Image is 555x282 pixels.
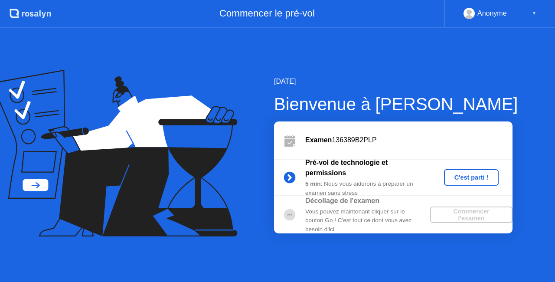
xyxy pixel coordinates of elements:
[305,207,430,234] div: Vous pouvez maintenant cliquer sur le bouton Go ! C'est tout ce dont vous avez besoin d'ici
[305,180,321,187] b: 5 min
[305,135,513,145] div: 136389B2PLP
[477,8,507,19] div: Anonyme
[305,180,430,197] div: : Nous vous aiderons à préparer un examen sans stress
[305,159,388,177] b: Pré-vol de technologie et permissions
[434,208,509,222] div: Commencer l'examen
[447,174,496,181] div: C'est parti !
[274,76,518,87] div: [DATE]
[532,8,536,19] div: ▼
[274,91,518,117] div: Bienvenue à [PERSON_NAME]
[444,169,499,186] button: C'est parti !
[430,207,513,223] button: Commencer l'examen
[305,136,332,144] b: Examen
[305,197,379,204] b: Décollage de l'examen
